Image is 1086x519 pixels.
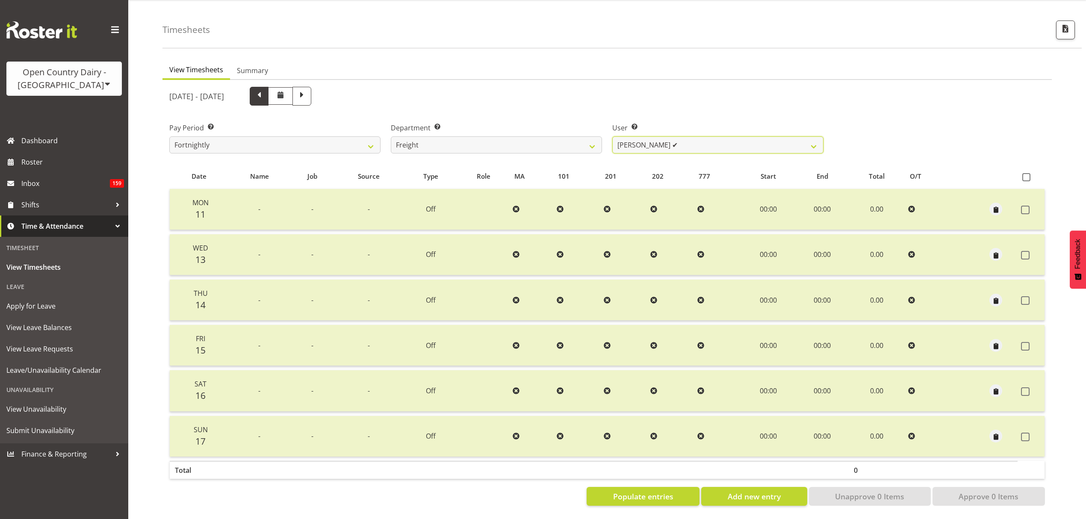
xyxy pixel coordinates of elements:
[6,300,122,313] span: Apply for Leave
[849,234,905,275] td: 0.00
[741,416,796,457] td: 00:00
[2,278,126,295] div: Leave
[2,338,126,360] a: View Leave Requests
[169,65,223,75] span: View Timesheets
[835,491,904,502] span: Unapprove 0 Items
[796,325,849,366] td: 00:00
[849,280,905,321] td: 0.00
[6,424,122,437] span: Submit Unavailability
[194,425,208,434] span: Sun
[796,370,849,411] td: 00:00
[368,295,370,305] span: -
[652,171,664,181] span: 202
[403,325,457,366] td: Off
[728,491,781,502] span: Add new entry
[311,431,313,441] span: -
[403,280,457,321] td: Off
[849,370,905,411] td: 0.00
[741,370,796,411] td: 00:00
[587,487,699,506] button: Populate entries
[21,134,124,147] span: Dashboard
[15,66,113,91] div: Open Country Dairy - [GEOGRAPHIC_DATA]
[514,171,525,181] span: MA
[796,189,849,230] td: 00:00
[817,171,828,181] span: End
[741,234,796,275] td: 00:00
[809,487,931,506] button: Unapprove 0 Items
[21,177,110,190] span: Inbox
[2,295,126,317] a: Apply for Leave
[910,171,921,181] span: O/T
[2,360,126,381] a: Leave/Unavailability Calendar
[21,448,111,460] span: Finance & Reporting
[237,65,268,76] span: Summary
[192,198,209,207] span: Mon
[311,250,313,259] span: -
[358,171,380,181] span: Source
[403,416,457,457] td: Off
[612,123,823,133] label: User
[6,342,122,355] span: View Leave Requests
[195,389,206,401] span: 16
[195,254,206,265] span: 13
[849,461,905,479] th: 0
[195,344,206,356] span: 15
[1074,239,1082,269] span: Feedback
[6,321,122,334] span: View Leave Balances
[849,416,905,457] td: 0.00
[796,280,849,321] td: 00:00
[195,208,206,220] span: 11
[258,386,260,395] span: -
[741,325,796,366] td: 00:00
[6,364,122,377] span: Leave/Unavailability Calendar
[368,250,370,259] span: -
[477,171,490,181] span: Role
[403,234,457,275] td: Off
[110,179,124,188] span: 159
[849,189,905,230] td: 0.00
[169,91,224,101] h5: [DATE] - [DATE]
[391,123,602,133] label: Department
[741,189,796,230] td: 00:00
[2,398,126,420] a: View Unavailability
[368,386,370,395] span: -
[368,431,370,441] span: -
[195,299,206,311] span: 14
[959,491,1018,502] span: Approve 0 Items
[170,461,228,479] th: Total
[2,239,126,257] div: Timesheet
[6,261,122,274] span: View Timesheets
[2,317,126,338] a: View Leave Balances
[21,198,111,211] span: Shifts
[1070,230,1086,289] button: Feedback - Show survey
[403,189,457,230] td: Off
[1056,21,1075,39] button: Export CSV
[195,435,206,447] span: 17
[194,289,208,298] span: Thu
[258,341,260,350] span: -
[169,123,381,133] label: Pay Period
[311,295,313,305] span: -
[605,171,617,181] span: 201
[193,243,208,253] span: Wed
[311,341,313,350] span: -
[558,171,570,181] span: 101
[307,171,317,181] span: Job
[195,379,207,389] span: Sat
[6,21,77,38] img: Rosterit website logo
[761,171,776,181] span: Start
[368,204,370,214] span: -
[258,431,260,441] span: -
[2,381,126,398] div: Unavailability
[849,325,905,366] td: 0.00
[192,171,207,181] span: Date
[21,156,124,168] span: Roster
[311,204,313,214] span: -
[2,257,126,278] a: View Timesheets
[21,220,111,233] span: Time & Attendance
[933,487,1045,506] button: Approve 0 Items
[258,295,260,305] span: -
[701,487,807,506] button: Add new entry
[796,234,849,275] td: 00:00
[423,171,438,181] span: Type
